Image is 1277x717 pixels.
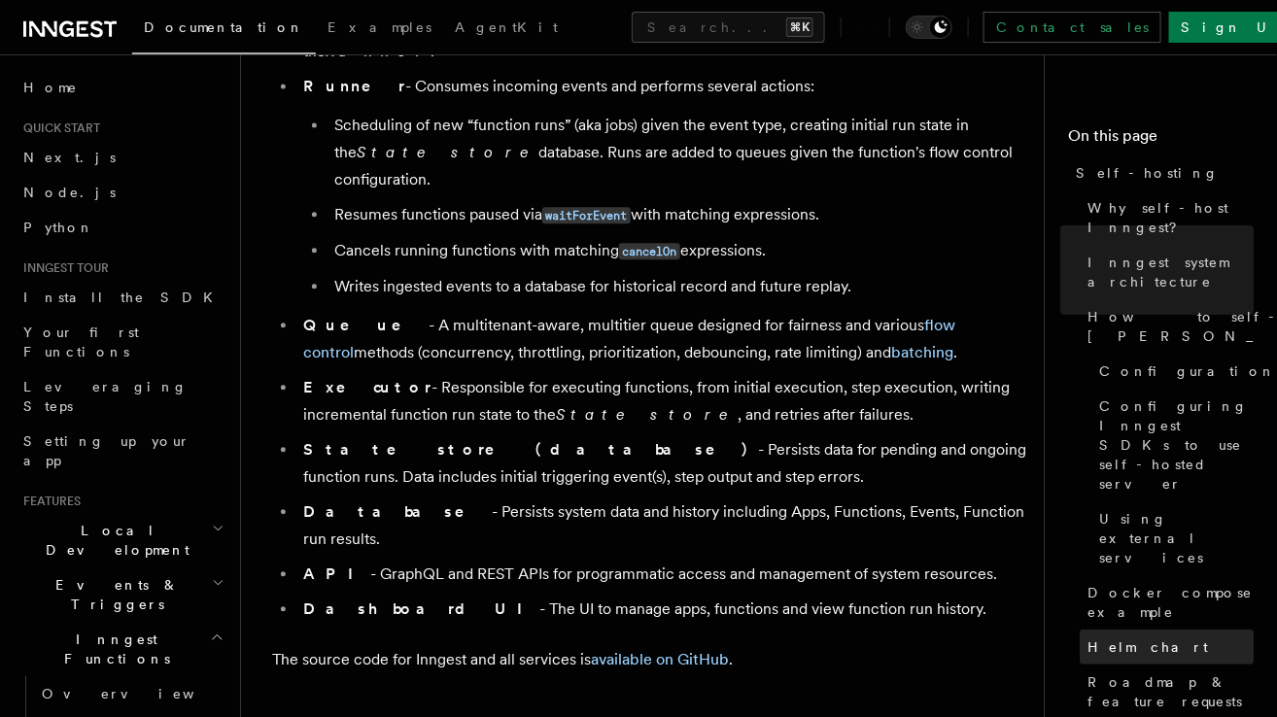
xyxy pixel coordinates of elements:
li: - The UI to manage apps, functions and view function run history. [297,596,1028,623]
span: Node.js [23,185,116,200]
li: - A multitenant-aware, multitier queue designed for fairness and various methods (concurrency, th... [297,312,1028,366]
span: Features [16,494,81,509]
em: State store [357,143,538,161]
strong: Executor [303,378,431,396]
li: Cancels running functions with matching expressions. [328,237,1028,265]
button: Local Development [16,513,228,567]
li: - Consumes incoming events and performs several actions: [297,73,1028,300]
span: Configuration [1099,361,1276,381]
kbd: ⌘K [786,17,813,37]
em: State store [556,405,738,424]
strong: Database [303,502,492,521]
span: Configuring Inngest SDKs to use self-hosted server [1099,396,1254,494]
li: Writes ingested events to a database for historical record and future replay. [328,273,1028,300]
p: The source code for Inngest and all services is . [272,646,1028,673]
span: Next.js [23,150,116,165]
strong: State store (database) [303,440,758,459]
strong: Queue [303,316,429,334]
button: Events & Triggers [16,567,228,622]
a: AgentKit [443,6,569,52]
a: Docker compose example [1080,575,1254,630]
span: Home [23,78,78,97]
button: Search...⌘K [632,12,825,43]
a: Using external services [1091,501,1254,575]
code: waitForEvent [542,207,631,223]
li: Scheduling of new “function runs” (aka jobs) given the event type, creating initial run state in ... [328,112,1028,193]
a: Setting up your app [16,424,228,478]
a: Install the SDK [16,280,228,315]
li: - Persists data for pending and ongoing function runs. Data includes initial triggering event(s),... [297,436,1028,491]
span: Documentation [144,19,304,35]
li: Resumes functions paused via with matching expressions. [328,201,1028,229]
code: cancelOn [619,243,680,259]
li: - Persists system data and history including Apps, Functions, Events, Function run results. [297,498,1028,553]
span: Python [23,220,94,235]
a: waitForEvent [542,205,631,223]
span: Inngest Functions [16,630,210,668]
span: Setting up your app [23,433,190,468]
h4: On this page [1068,124,1254,155]
strong: API [303,564,370,583]
a: Examples [316,6,443,52]
span: Using external services [1099,509,1254,567]
a: Helm chart [1080,630,1254,665]
a: flow control [303,316,955,361]
span: Roadmap & feature requests [1087,672,1254,711]
a: available on GitHub [591,650,729,668]
span: Why self-host Inngest? [1087,198,1254,237]
a: Inngest system architecture [1080,245,1254,299]
span: Helm chart [1087,637,1208,657]
a: Node.js [16,175,228,210]
span: Your first Functions [23,324,139,359]
span: Install the SDK [23,290,224,305]
li: - Responsible for executing functions, from initial execution, step execution, writing incrementa... [297,374,1028,428]
a: Configuration [1091,354,1254,389]
a: cancelOn [619,241,680,259]
strong: Dashboard UI [303,599,539,618]
a: batching [891,343,953,361]
span: Events & Triggers [16,575,212,614]
em: Runner [326,42,431,60]
a: Next.js [16,140,228,175]
span: Local Development [16,521,212,560]
span: Inngest tour [16,260,109,276]
span: Overview [42,686,242,701]
a: How to self-host [PERSON_NAME] [1080,299,1254,354]
span: Inngest system architecture [1087,253,1254,291]
a: Home [16,70,228,105]
a: Overview [34,676,228,711]
span: Quick start [16,120,100,136]
li: - GraphQL and REST APIs for programmatic access and management of system resources. [297,561,1028,588]
a: Python [16,210,228,245]
a: Self-hosting [1068,155,1254,190]
a: Configuring Inngest SDKs to use self-hosted server [1091,389,1254,501]
span: AgentKit [455,19,558,35]
span: Examples [328,19,431,35]
span: Docker compose example [1087,583,1254,622]
span: Leveraging Steps [23,379,188,414]
strong: Runner [303,77,405,95]
a: Leveraging Steps [16,369,228,424]
a: Contact sales [984,12,1161,43]
a: Documentation [132,6,316,54]
a: Your first Functions [16,315,228,369]
span: Self-hosting [1076,163,1219,183]
a: Why self-host Inngest? [1080,190,1254,245]
button: Toggle dark mode [906,16,952,39]
button: Inngest Functions [16,622,228,676]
